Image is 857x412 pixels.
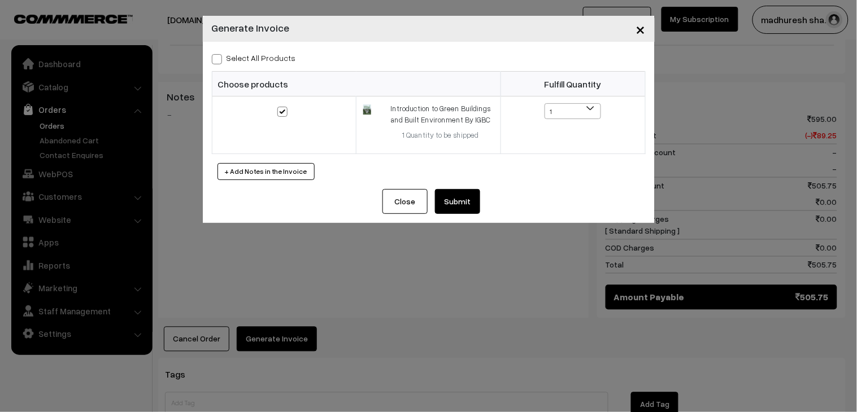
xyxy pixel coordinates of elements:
img: 12441702561542-img635bc40ede4a8.jpg [363,104,371,115]
button: Close [382,189,428,214]
button: Submit [435,189,480,214]
div: Introduction to Green Buildings and Built Environment By IGBC [388,103,494,125]
span: × [636,18,646,39]
h4: Generate Invoice [212,20,290,36]
th: Choose products [212,72,501,97]
label: Select all Products [212,52,296,64]
button: + Add Notes in the Invoice [217,163,315,180]
span: 1 [545,104,601,120]
button: Close [627,11,655,46]
th: Fulfill Quantity [501,72,645,97]
div: 1 Quantity to be shipped [388,130,494,141]
span: 1 [545,103,601,119]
